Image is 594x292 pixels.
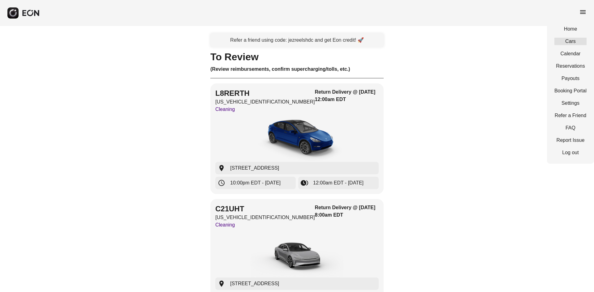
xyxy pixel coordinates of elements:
h3: Return Delivery @ [DATE] 12:00am EDT [315,88,379,103]
a: Calendar [554,50,587,57]
span: browse_gallery [301,179,308,187]
a: Log out [554,149,587,156]
a: Booking Portal [554,87,587,95]
a: Settings [554,99,587,107]
a: FAQ [554,124,587,132]
span: [STREET_ADDRESS] [230,280,279,287]
a: Refer a Friend [554,112,587,119]
span: 12:00am EDT - [DATE] [313,179,364,187]
span: [STREET_ADDRESS] [230,164,279,172]
span: location_on [218,280,225,287]
p: [US_VEHICLE_IDENTIFICATION_NUMBER] [215,98,315,106]
a: Payouts [554,75,587,82]
p: Cleaning [215,106,315,113]
h2: C21UHT [215,204,315,214]
h2: L8RERTH [215,88,315,98]
a: Refer a friend using code: jezreelshdc and get Eon credit! 🚀 [210,33,384,47]
span: 10:00pm EDT - [DATE] [230,179,281,187]
a: Home [554,25,587,33]
h3: Return Delivery @ [DATE] 8:00am EDT [315,204,379,219]
span: schedule [218,179,225,187]
h1: To Review [210,53,384,61]
h3: (Review reimbursements, confirm supercharging/tolls, etc.) [210,66,384,73]
p: Cleaning [215,221,315,229]
span: menu [579,8,587,16]
a: Report Issue [554,137,587,144]
img: car [251,116,343,162]
p: [US_VEHICLE_IDENTIFICATION_NUMBER] [215,214,315,221]
button: L8RERTH[US_VEHICLE_IDENTIFICATION_NUMBER]CleaningReturn Delivery @ [DATE] 12:00am EDTcar[STREET_A... [210,83,384,194]
img: car [251,231,343,277]
a: Reservations [554,62,587,70]
a: Cars [554,38,587,45]
span: location_on [218,164,225,172]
